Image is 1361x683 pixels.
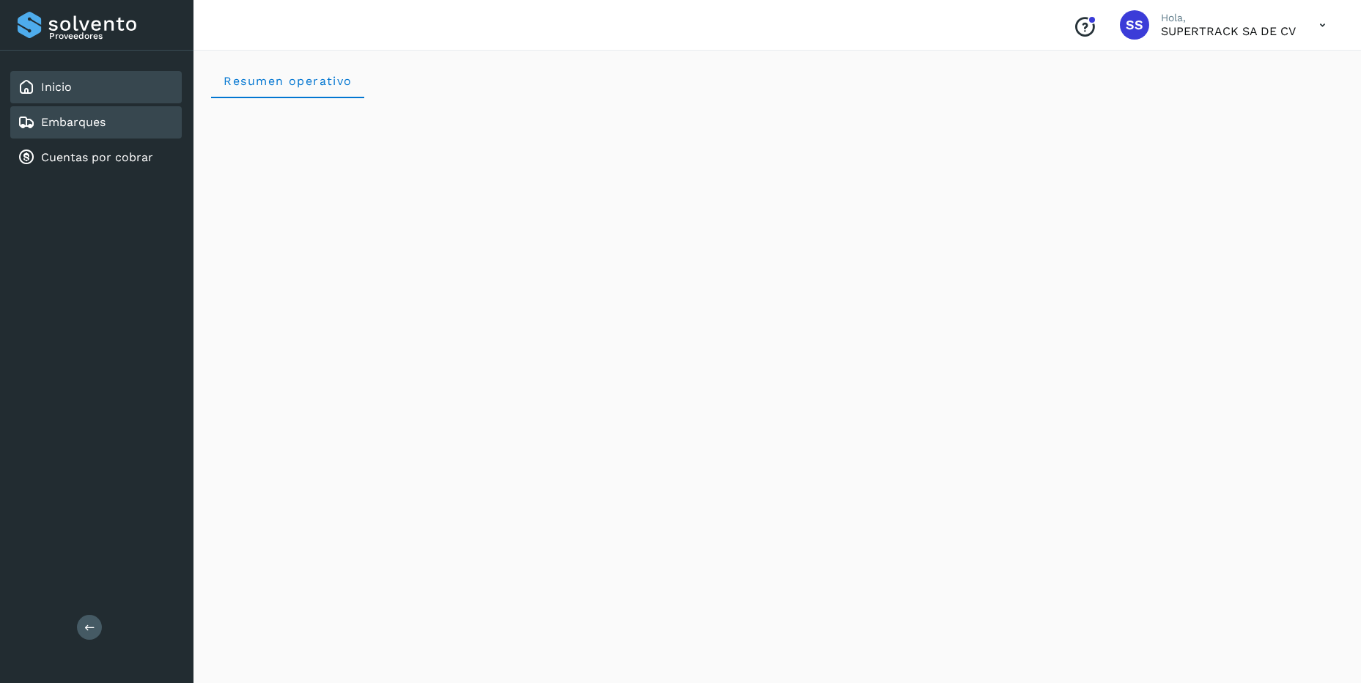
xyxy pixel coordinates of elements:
a: Inicio [41,80,72,94]
div: Embarques [10,106,182,139]
div: Inicio [10,71,182,103]
div: Cuentas por cobrar [10,141,182,174]
p: Hola, [1161,12,1296,24]
a: Cuentas por cobrar [41,150,153,164]
a: Embarques [41,115,106,129]
p: SUPERTRACK SA DE CV [1161,24,1296,38]
p: Proveedores [49,31,176,41]
span: Resumen operativo [223,74,353,88]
